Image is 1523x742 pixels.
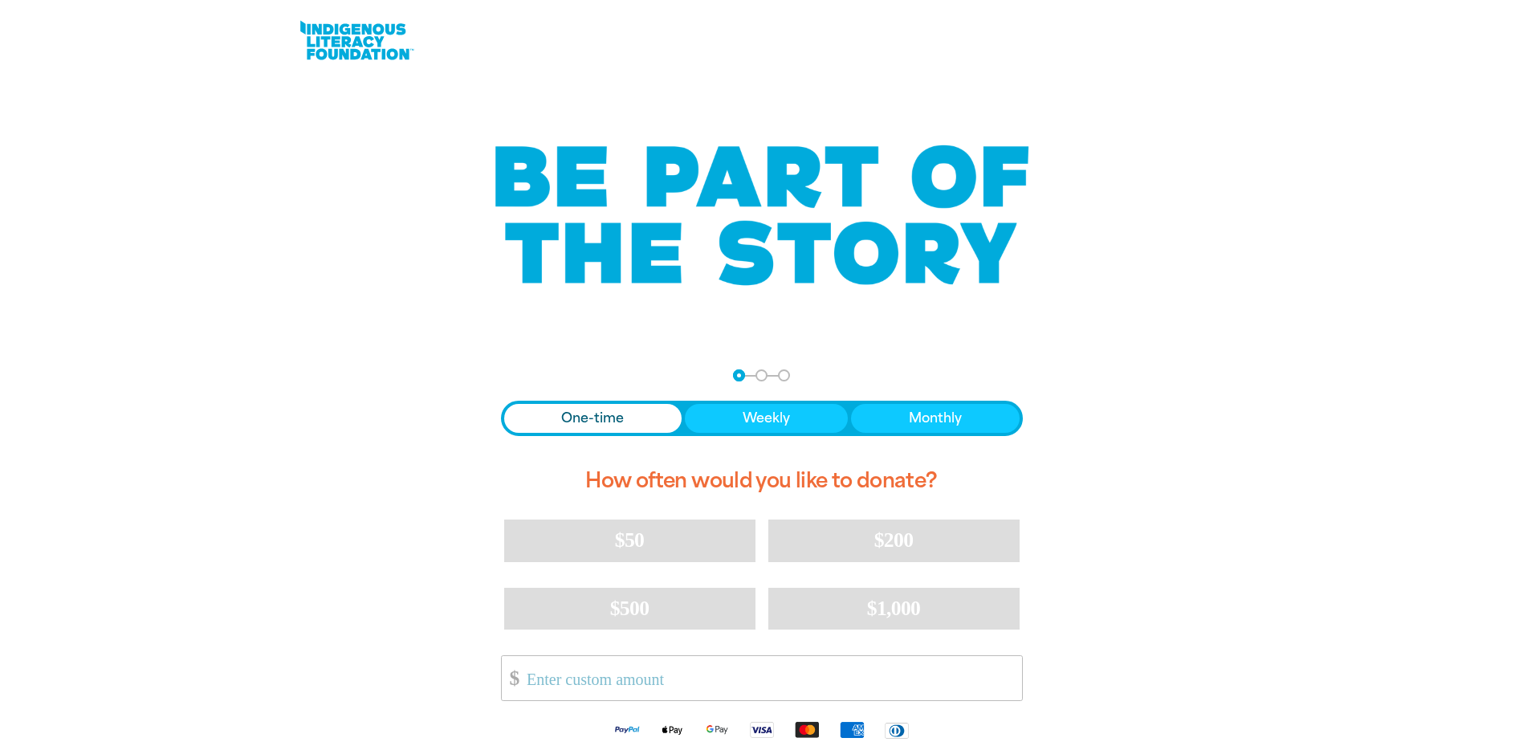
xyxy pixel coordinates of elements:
[504,588,755,630] button: $500
[733,369,745,381] button: Navigate to step 1 of 3 to enter your donation amount
[694,720,739,739] img: Google Pay logo
[739,720,784,739] img: Visa logo
[874,721,919,740] img: Diners Club logo
[502,660,519,696] span: $
[610,597,650,620] span: $500
[501,401,1023,436] div: Donation frequency
[755,369,768,381] button: Navigate to step 2 of 3 to enter your details
[615,528,644,552] span: $50
[784,720,829,739] img: Mastercard logo
[743,409,790,428] span: Weekly
[481,113,1043,318] img: Be part of the story
[504,520,755,561] button: $50
[515,656,1021,700] input: Enter custom amount
[504,404,682,433] button: One-time
[867,597,921,620] span: $1,000
[768,520,1020,561] button: $200
[605,720,650,739] img: Paypal logo
[685,404,848,433] button: Weekly
[909,409,962,428] span: Monthly
[501,455,1023,507] h2: How often would you like to donate?
[829,720,874,739] img: American Express logo
[778,369,790,381] button: Navigate to step 3 of 3 to enter your payment details
[650,720,694,739] img: Apple Pay logo
[768,588,1020,630] button: $1,000
[851,404,1020,433] button: Monthly
[874,528,914,552] span: $200
[561,409,624,428] span: One-time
